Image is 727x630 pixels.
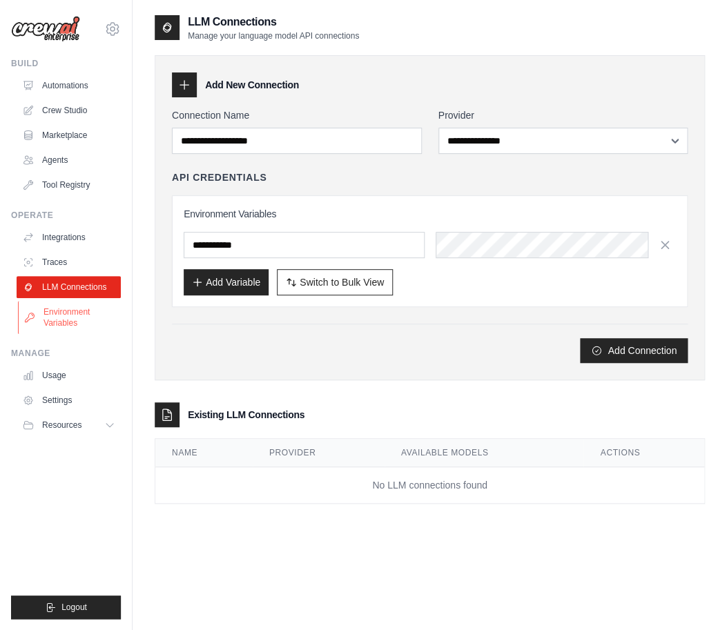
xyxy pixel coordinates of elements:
[583,439,704,467] th: Actions
[188,14,359,30] h2: LLM Connections
[11,595,121,619] button: Logout
[18,301,122,334] a: Environment Variables
[277,269,393,295] button: Switch to Bulk View
[172,108,422,122] label: Connection Name
[17,75,121,97] a: Automations
[188,30,359,41] p: Manage your language model API connections
[155,439,253,467] th: Name
[17,124,121,146] a: Marketplace
[253,439,385,467] th: Provider
[17,149,121,171] a: Agents
[61,602,87,613] span: Logout
[17,226,121,248] a: Integrations
[11,210,121,221] div: Operate
[17,276,121,298] a: LLM Connections
[155,467,704,504] td: No LLM connections found
[17,251,121,273] a: Traces
[188,408,304,422] h3: Existing LLM Connections
[184,207,676,221] h3: Environment Variables
[17,99,121,121] a: Crew Studio
[580,338,688,363] button: Add Connection
[17,389,121,411] a: Settings
[11,16,80,42] img: Logo
[17,364,121,386] a: Usage
[42,420,81,431] span: Resources
[438,108,688,122] label: Provider
[17,414,121,436] button: Resources
[205,78,299,92] h3: Add New Connection
[172,170,266,184] h4: API Credentials
[184,269,269,295] button: Add Variable
[11,58,121,69] div: Build
[11,348,121,359] div: Manage
[385,439,584,467] th: Available Models
[17,174,121,196] a: Tool Registry
[300,275,384,289] span: Switch to Bulk View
